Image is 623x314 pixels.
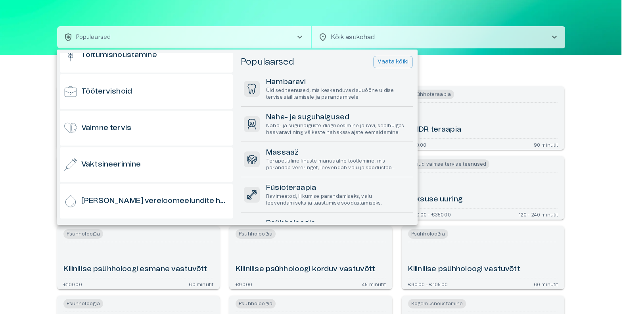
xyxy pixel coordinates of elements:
p: Naha- ja suguhaiguste diagnoosimine ja ravi, sealhulgas haavaravi ning väikeste nahakasvajate eem... [266,123,410,136]
p: Vaata kõiki [378,58,408,66]
h6: Töötervishoid [81,86,132,97]
h6: Vaktsineerimine [81,159,141,170]
h6: Füsioteraapia [266,183,410,193]
h6: Psühholoogia [266,218,410,229]
h6: Toitumisnõustamine [81,50,157,61]
h6: Massaaž [266,147,410,158]
h6: Naha- ja suguhaigused [266,112,410,123]
h6: Vaimne tervis [81,123,131,134]
h6: Hambaravi [266,77,410,88]
p: Ravimeetod, liikumise parandamiseks, valu leevendamiseks ja taastumise soodustamiseks. [266,193,410,207]
h5: Populaarsed [241,56,294,68]
p: Terapeutiline lihaste manuaalne töötlemine, mis parandab vereringet, leevendab valu ja soodustab ... [266,158,410,171]
h6: [PERSON_NAME] vereloomeelundite haigused [81,196,230,207]
p: Üldised teenused, mis keskenduvad suuõõne üldise tervise säilitamisele ja parandamisele [266,87,410,101]
button: Vaata kõiki [373,56,413,68]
